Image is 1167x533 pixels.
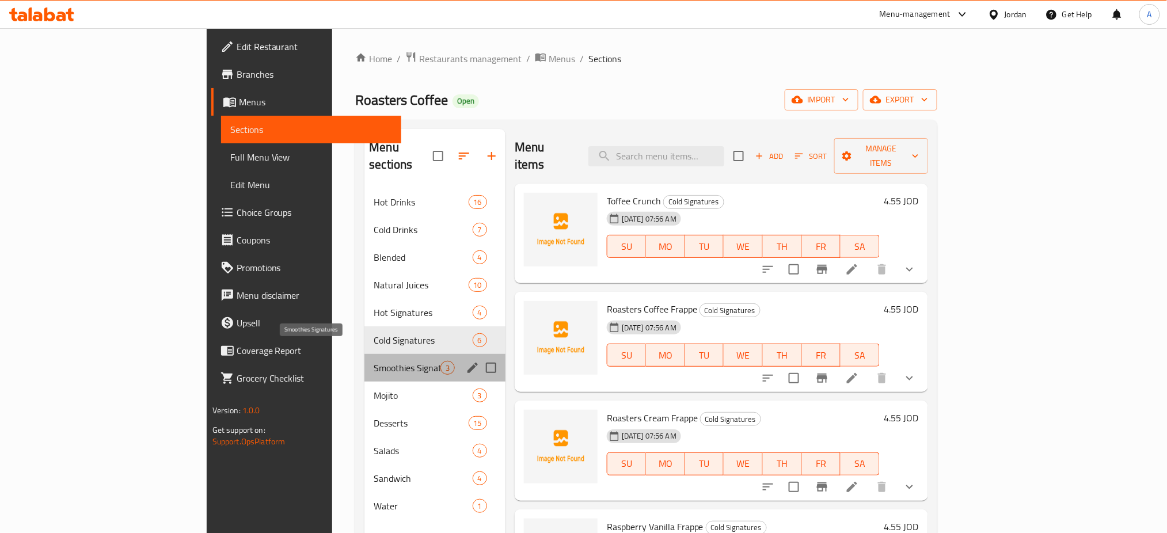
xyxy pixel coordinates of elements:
span: Roasters Coffee Frappe [607,300,697,318]
span: 3 [473,390,486,401]
img: Roasters Coffee Frappe [524,301,598,375]
span: Cold Signatures [664,195,724,208]
button: SA [841,344,880,367]
div: items [469,416,487,430]
span: Select to update [782,257,806,281]
div: Sandwich4 [364,465,505,492]
span: Sort sections [450,142,478,170]
div: Hot Signatures [374,306,472,319]
span: Toffee Crunch [607,192,661,210]
button: MO [646,452,685,475]
a: Upsell [211,309,402,337]
li: / [580,52,584,66]
span: Sections [230,123,393,136]
div: Water1 [364,492,505,520]
span: Roasters Coffee [355,87,448,113]
a: Promotions [211,254,402,281]
span: Cold Drinks [374,223,472,237]
button: FR [802,452,841,475]
a: Menus [535,51,575,66]
div: Cold Signatures [700,303,761,317]
a: Edit Restaurant [211,33,402,60]
span: MO [651,455,681,472]
span: 3 [441,363,454,374]
span: SA [845,238,875,255]
span: Open [453,96,479,106]
span: Cold Signatures [374,333,472,347]
button: FR [802,235,841,258]
a: Edit Menu [221,171,402,199]
button: Branch-specific-item [808,473,836,501]
button: TU [685,452,724,475]
button: Add section [478,142,505,170]
span: Natural Juices [374,278,468,292]
span: TU [690,238,720,255]
span: Add item [751,147,788,165]
button: TU [685,344,724,367]
span: Menus [239,95,393,109]
span: 4 [473,473,486,484]
div: Desserts15 [364,409,505,437]
button: import [785,89,858,111]
button: SU [607,235,646,258]
button: delete [868,473,896,501]
span: Select all sections [426,144,450,168]
li: / [526,52,530,66]
span: 4 [473,252,486,263]
span: Edit Menu [230,178,393,192]
span: Grocery Checklist [237,371,393,385]
div: items [473,389,487,402]
div: items [473,471,487,485]
div: Menu-management [880,7,951,21]
span: Cold Signatures [701,413,761,426]
span: A [1147,8,1152,21]
span: export [872,93,928,107]
button: FR [802,344,841,367]
a: Grocery Checklist [211,364,402,392]
button: delete [868,364,896,392]
span: TH [767,455,797,472]
button: Branch-specific-item [808,256,836,283]
a: Full Menu View [221,143,402,171]
span: Restaurants management [419,52,522,66]
span: Full Menu View [230,150,393,164]
div: items [469,195,487,209]
div: Blended4 [364,243,505,271]
h6: 4.55 JOD [884,193,919,209]
svg: Show Choices [903,480,917,494]
span: Choice Groups [237,205,393,219]
div: items [473,499,487,513]
button: show more [896,256,923,283]
img: Toffee Crunch [524,193,598,266]
a: Coupons [211,226,402,254]
span: TU [690,455,720,472]
span: 6 [473,335,486,346]
a: Coverage Report [211,337,402,364]
span: Desserts [374,416,468,430]
button: show more [896,364,923,392]
span: [DATE] 07:56 AM [617,214,681,224]
span: FR [807,347,837,364]
span: 1 [473,501,486,512]
input: search [588,146,724,166]
div: Salads4 [364,437,505,465]
div: Natural Juices10 [364,271,505,299]
span: 7 [473,224,486,235]
div: Hot Drinks16 [364,188,505,216]
span: 1.0.0 [243,403,261,418]
button: SA [841,235,880,258]
span: WE [728,238,758,255]
span: Add [754,150,785,163]
nav: Menu sections [364,184,505,524]
button: export [863,89,937,111]
span: Mojito [374,389,472,402]
span: Edit Restaurant [237,40,393,54]
span: Menus [549,52,575,66]
div: Cold Signatures [663,195,724,209]
span: Manage items [843,142,918,170]
div: Cold Signatures [700,412,761,426]
button: MO [646,235,685,258]
span: Get support on: [212,422,265,437]
span: Roasters Cream Frappe [607,409,698,427]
